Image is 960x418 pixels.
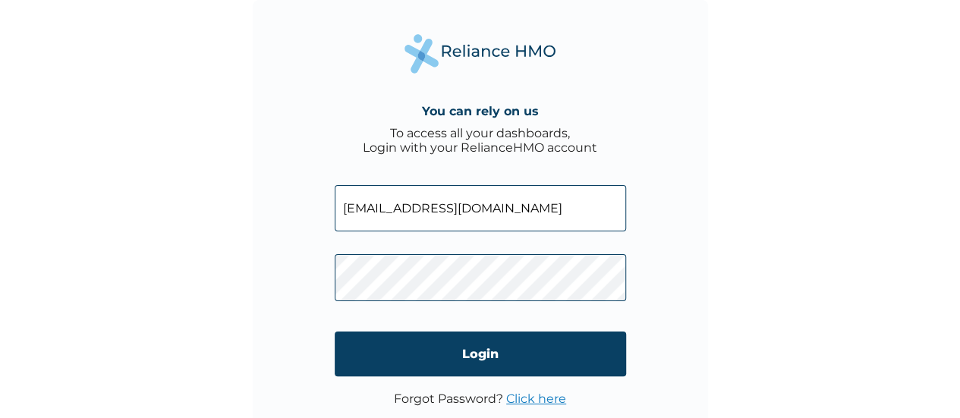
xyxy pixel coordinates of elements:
input: Login [335,332,626,376]
div: To access all your dashboards, Login with your RelianceHMO account [363,126,597,155]
a: Click here [506,391,566,406]
img: Reliance Health's Logo [404,34,556,73]
p: Forgot Password? [394,391,566,406]
input: Email address or HMO ID [335,185,626,231]
h4: You can rely on us [422,104,539,118]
